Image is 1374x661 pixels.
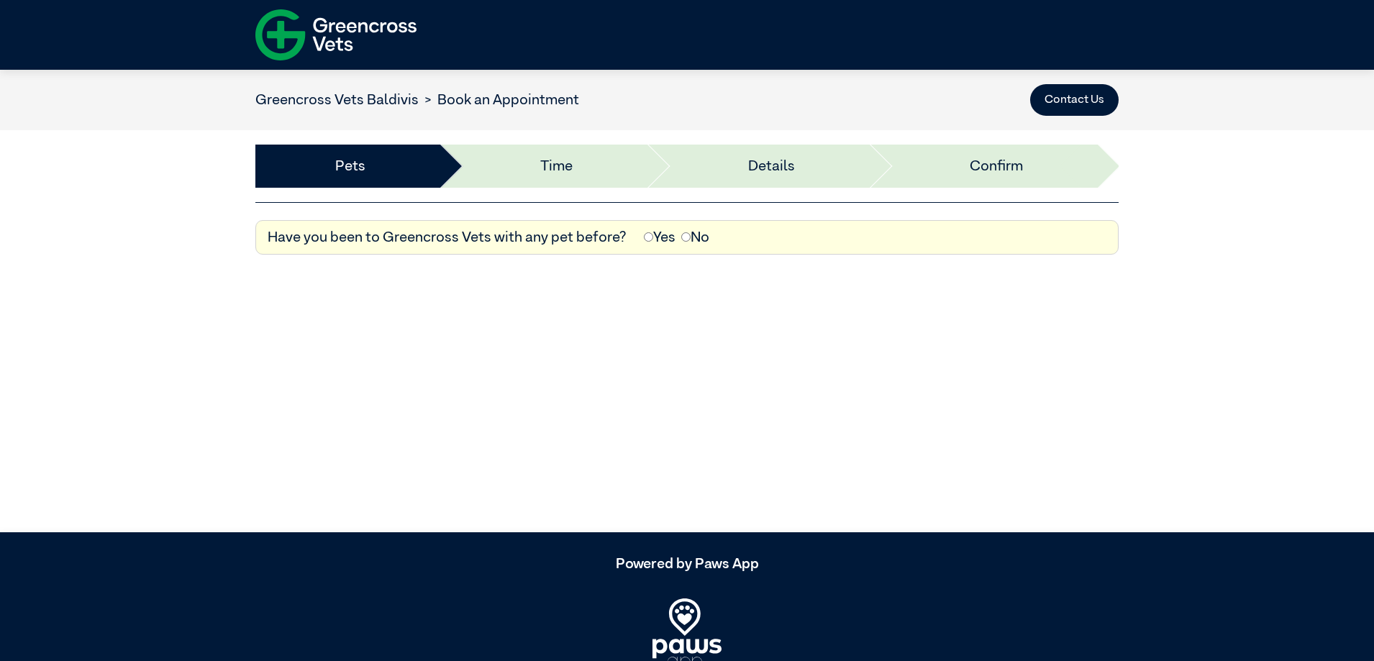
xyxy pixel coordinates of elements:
[681,227,709,248] label: No
[255,4,417,66] img: f-logo
[268,227,627,248] label: Have you been to Greencross Vets with any pet before?
[255,555,1119,573] h5: Powered by Paws App
[255,89,579,111] nav: breadcrumb
[644,232,653,242] input: Yes
[644,227,675,248] label: Yes
[681,232,691,242] input: No
[255,93,419,107] a: Greencross Vets Baldivis
[419,89,579,111] li: Book an Appointment
[335,155,365,177] a: Pets
[1030,84,1119,116] button: Contact Us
